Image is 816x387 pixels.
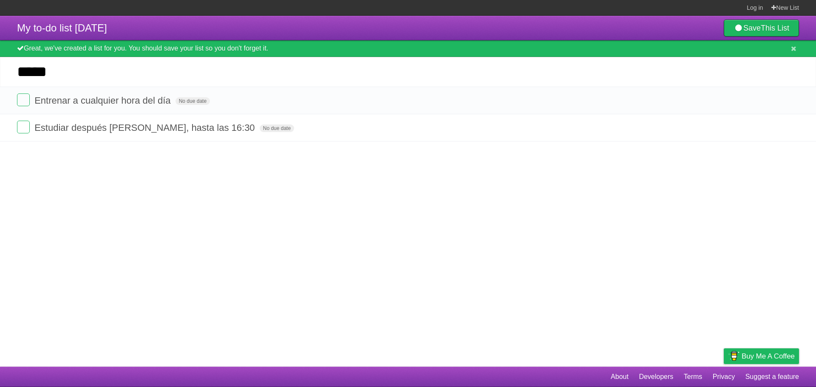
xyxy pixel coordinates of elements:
[745,369,799,385] a: Suggest a feature
[724,348,799,364] a: Buy me a coffee
[639,369,673,385] a: Developers
[761,24,789,32] b: This List
[728,349,739,363] img: Buy me a coffee
[713,369,735,385] a: Privacy
[260,124,294,132] span: No due date
[34,122,257,133] span: Estudiar después [PERSON_NAME], hasta las 16:30
[742,349,795,364] span: Buy me a coffee
[611,369,629,385] a: About
[34,95,173,106] span: Entrenar a cualquier hora del día
[17,121,30,133] label: Done
[684,369,703,385] a: Terms
[17,22,107,34] span: My to-do list [DATE]
[724,20,799,37] a: SaveThis List
[17,93,30,106] label: Done
[176,97,210,105] span: No due date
